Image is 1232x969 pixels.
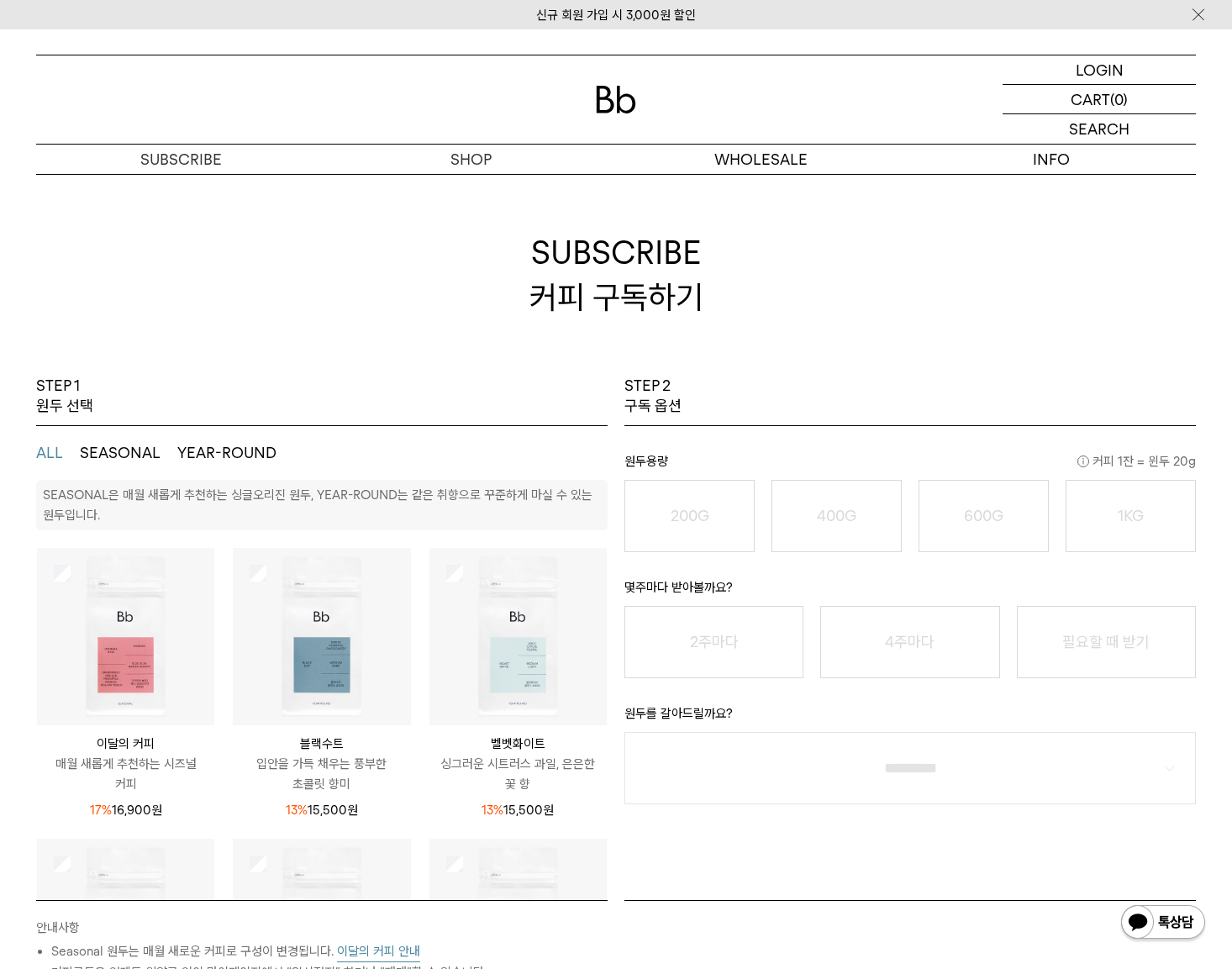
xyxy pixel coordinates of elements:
[36,174,1196,376] h2: SUBSCRIBE 커피 구독하기
[36,376,93,417] p: STEP 1 원두 선택
[90,803,112,818] span: 17%
[624,606,803,678] button: 2주마다
[771,480,902,552] button: 400G
[1076,55,1124,84] p: LOGIN
[1003,55,1196,85] a: LOGIN
[964,507,1003,524] o: 600G
[624,480,755,552] button: 200G
[177,443,276,463] button: YEAR-ROUND
[36,145,326,174] a: SUBSCRIBE
[624,703,1196,732] p: 원두를 갈아드릴까요?
[919,480,1049,552] button: 600G
[51,941,608,962] li: Seasonal 원두는 매월 새로운 커피로 구성이 변경됩니다.
[543,803,554,818] span: 원
[429,734,607,754] p: 벨벳화이트
[429,548,607,725] img: 상품이미지
[616,145,906,174] p: WHOLESALE
[624,451,1196,480] p: 원두용량
[151,803,162,818] span: 원
[37,754,214,794] p: 매월 새롭게 추천하는 시즈널 커피
[596,86,636,113] img: 로고
[1066,480,1196,552] button: 1KG
[906,145,1196,174] p: INFO
[233,754,410,794] p: 입안을 가득 채우는 풍부한 초콜릿 향미
[36,443,63,463] button: ALL
[80,443,161,463] button: SEASONAL
[1119,903,1207,944] img: 카카오톡 채널 1:1 채팅 버튼
[326,145,616,174] a: SHOP
[1069,114,1129,144] p: SEARCH
[1110,85,1128,113] p: (0)
[820,606,999,678] button: 4주마다
[1003,85,1196,114] a: CART (0)
[671,507,709,524] o: 200G
[233,734,410,754] p: 블랙수트
[1071,85,1110,113] p: CART
[817,507,856,524] o: 400G
[337,941,420,962] button: 이달의 커피 안내
[1077,451,1196,471] span: 커피 1잔 = 윈두 20g
[37,734,214,754] p: 이달의 커피
[1017,606,1196,678] button: 필요할 때 받기
[286,800,358,820] p: 15,500
[536,8,696,23] a: 신규 회원 가입 시 3,000원 할인
[429,754,607,794] p: 싱그러운 시트러스 과일, 은은한 꽃 향
[36,918,608,941] p: 안내사항
[482,800,554,820] p: 15,500
[43,487,592,523] p: SEASONAL은 매월 새롭게 추천하는 싱글오리진 원두, YEAR-ROUND는 같은 취향으로 꾸준하게 마실 수 있는 원두입니다.
[624,376,682,417] p: STEP 2 구독 옵션
[90,800,162,820] p: 16,900
[1118,507,1144,524] o: 1KG
[347,803,358,818] span: 원
[233,548,410,725] img: 상품이미지
[482,803,503,818] span: 13%
[286,803,308,818] span: 13%
[37,548,214,725] img: 상품이미지
[624,577,1196,606] p: 몇주마다 받아볼까요?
